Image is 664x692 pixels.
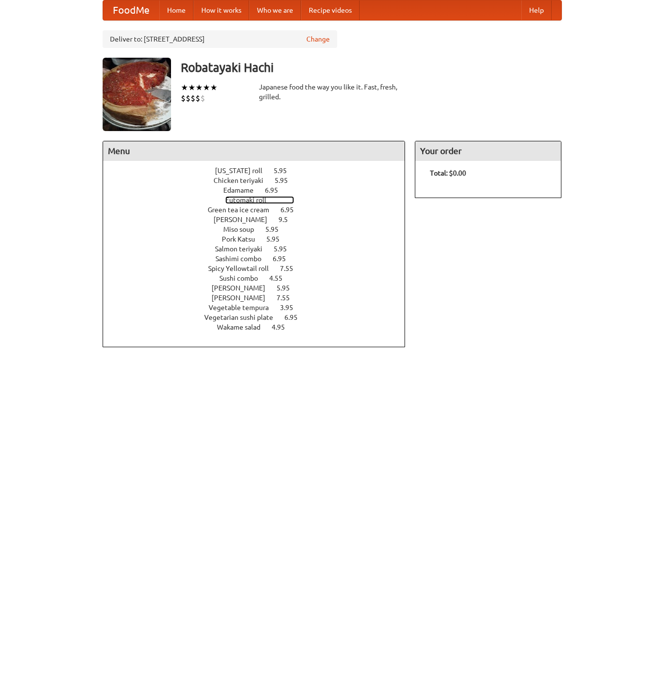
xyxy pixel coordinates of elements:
span: Vegetarian sushi plate [204,313,283,321]
a: Pork Katsu 5.95 [222,235,298,243]
h4: Menu [103,141,405,161]
a: How it works [193,0,249,20]
span: 6.95 [280,206,303,214]
a: Vegetarian sushi plate 6.95 [204,313,316,321]
span: 3.95 [280,304,303,312]
li: ★ [203,82,210,93]
a: Vegetable tempura 3.95 [209,304,311,312]
a: Salmon teriyaki 5.95 [215,245,305,253]
li: $ [195,93,200,104]
a: Help [521,0,552,20]
span: 6.95 [265,186,288,194]
li: ★ [181,82,188,93]
span: 5.95 [277,284,300,292]
li: $ [191,93,195,104]
a: Home [159,0,193,20]
a: Wakame salad 4.95 [217,323,303,331]
a: Miso soup 5.95 [223,225,297,233]
span: Salmon teriyaki [215,245,272,253]
span: 4.95 [272,323,295,331]
li: ★ [195,82,203,93]
span: 7.55 [277,294,300,302]
span: 5.95 [274,245,297,253]
span: 6.95 [284,313,307,321]
a: [US_STATE] roll 5.95 [215,167,305,175]
span: Green tea ice cream [208,206,279,214]
li: $ [200,93,205,104]
span: Spicy Yellowtail roll [208,265,278,272]
a: [PERSON_NAME] 5.95 [212,284,308,292]
span: Edamame [223,186,263,194]
a: Futomaki roll [225,196,294,204]
h4: Your order [415,141,561,161]
span: 7.55 [280,265,303,272]
li: ★ [188,82,195,93]
span: 5.95 [274,167,297,175]
span: Vegetable tempura [209,304,278,312]
span: 4.55 [269,274,292,282]
span: [US_STATE] roll [215,167,272,175]
a: Sashimi combo 6.95 [215,255,304,263]
div: Japanese food the way you like it. Fast, fresh, grilled. [259,82,406,102]
li: $ [186,93,191,104]
span: 9.5 [278,216,298,223]
span: Futomaki roll [225,196,276,204]
b: Total: $0.00 [430,169,466,177]
span: Pork Katsu [222,235,265,243]
h3: Robatayaki Hachi [181,58,562,77]
span: [PERSON_NAME] [212,284,275,292]
a: [PERSON_NAME] 7.55 [212,294,308,302]
a: Green tea ice cream 6.95 [208,206,312,214]
a: [PERSON_NAME] 9.5 [214,216,306,223]
span: 6.95 [273,255,296,263]
span: [PERSON_NAME] [214,216,277,223]
span: Wakame salad [217,323,270,331]
span: 5.95 [275,177,298,184]
a: Who we are [249,0,301,20]
span: Miso soup [223,225,264,233]
span: 5.95 [266,235,289,243]
a: Edamame 6.95 [223,186,296,194]
span: 5.95 [265,225,288,233]
span: [PERSON_NAME] [212,294,275,302]
div: Deliver to: [STREET_ADDRESS] [103,30,337,48]
span: Chicken teriyaki [214,177,273,184]
a: Sushi combo 4.55 [219,274,300,282]
a: FoodMe [103,0,159,20]
img: angular.jpg [103,58,171,131]
li: ★ [210,82,217,93]
a: Spicy Yellowtail roll 7.55 [208,265,311,272]
span: Sashimi combo [215,255,271,263]
a: Chicken teriyaki 5.95 [214,177,306,184]
a: Change [306,34,330,44]
span: Sushi combo [219,274,268,282]
a: Recipe videos [301,0,360,20]
li: $ [181,93,186,104]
